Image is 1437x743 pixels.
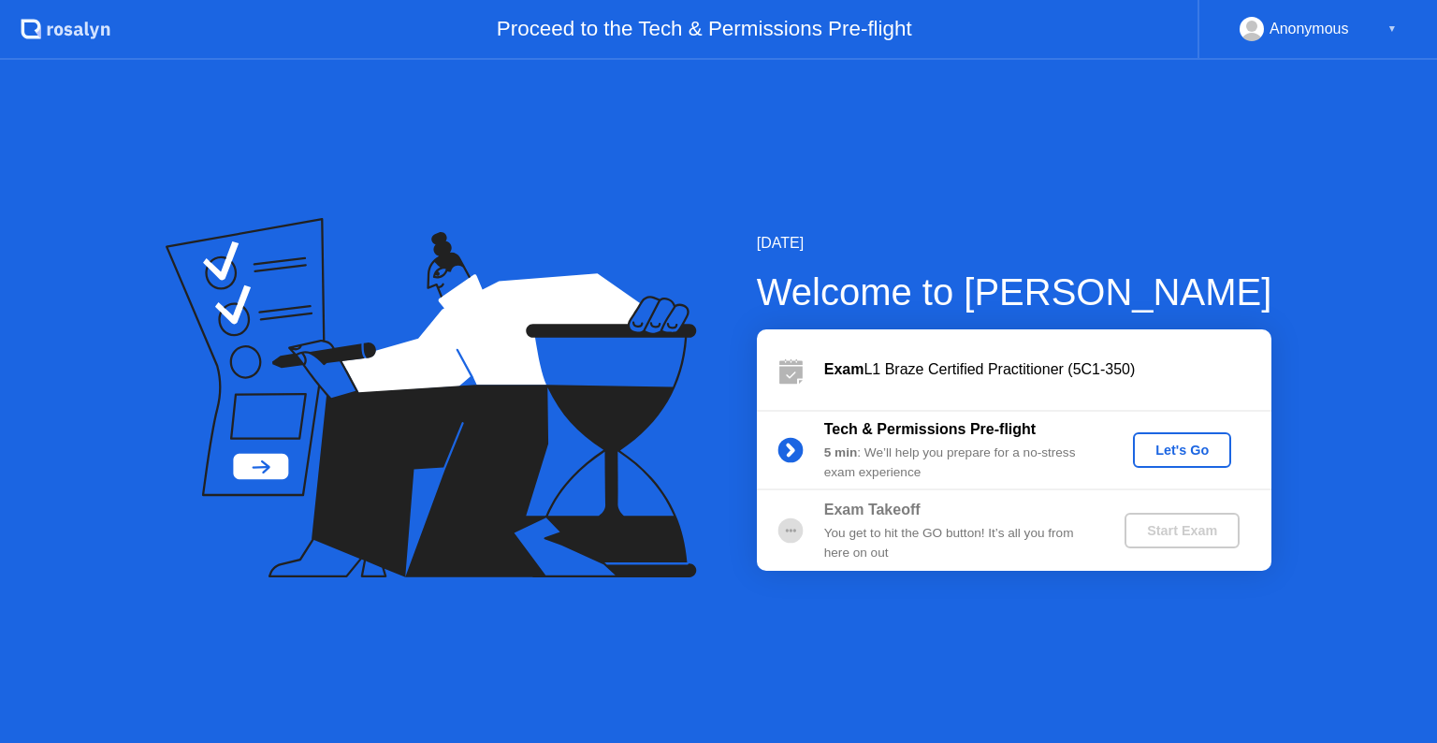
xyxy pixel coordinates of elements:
b: 5 min [824,445,858,459]
b: Exam Takeoff [824,502,921,517]
div: Start Exam [1132,523,1232,538]
div: You get to hit the GO button! It’s all you from here on out [824,524,1094,562]
div: : We’ll help you prepare for a no-stress exam experience [824,444,1094,482]
div: L1 Braze Certified Practitioner (5C1-350) [824,358,1271,381]
div: [DATE] [757,232,1272,255]
div: Welcome to [PERSON_NAME] [757,264,1272,320]
b: Exam [824,361,864,377]
button: Let's Go [1133,432,1231,468]
div: ▼ [1387,17,1397,41]
div: Let's Go [1140,443,1224,458]
button: Start Exam [1125,513,1240,548]
div: Anonymous [1270,17,1349,41]
b: Tech & Permissions Pre-flight [824,421,1036,437]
